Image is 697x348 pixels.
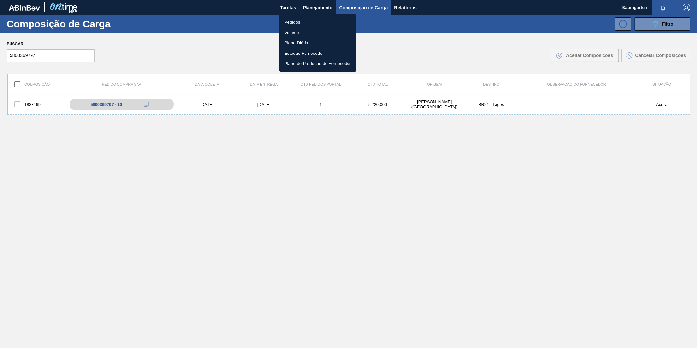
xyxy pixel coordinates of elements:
a: Pedidos [279,17,356,28]
a: Plano Diário [279,38,356,48]
a: Volume [279,28,356,38]
a: Estoque Fornecedor [279,48,356,59]
a: Plano de Produção do Fornecedor [279,58,356,69]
